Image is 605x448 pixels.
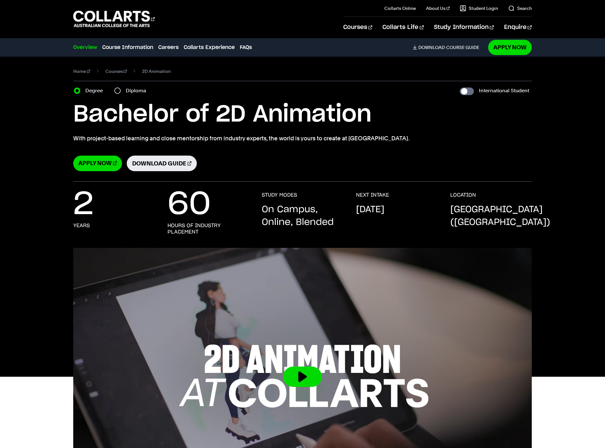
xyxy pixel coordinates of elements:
p: On Campus, Online, Blended [262,203,343,229]
a: Courses [343,17,372,38]
a: Study Information [434,17,494,38]
label: Degree [85,86,107,95]
h3: STUDY MODES [262,192,297,198]
h3: NEXT INTAKE [356,192,389,198]
p: With project-based learning and close mentorship from industry experts, the world is yours to cre... [73,134,532,143]
a: Collarts Online [384,5,416,11]
a: Course Information [102,44,153,51]
label: International Student [479,86,529,95]
a: Careers [158,44,179,51]
a: Home [73,67,90,76]
a: Courses [105,67,127,76]
a: Apply Now [73,156,122,171]
h3: LOCATION [450,192,476,198]
label: Diploma [126,86,150,95]
a: Student Login [460,5,498,11]
a: Apply Now [488,40,532,55]
p: [DATE] [356,203,384,216]
h3: Hours of industry placement [167,222,249,235]
h3: Years [73,222,90,229]
a: Enquire [504,17,532,38]
p: 2 [73,192,94,217]
a: Search [508,5,532,11]
p: 60 [167,192,211,217]
a: Overview [73,44,97,51]
a: Collarts Experience [184,44,235,51]
a: DownloadCourse Guide [413,45,484,50]
a: FAQs [240,44,252,51]
p: [GEOGRAPHIC_DATA] ([GEOGRAPHIC_DATA]) [450,203,550,229]
a: About Us [426,5,450,11]
span: Download [418,45,445,50]
span: 2D Animation [142,67,171,76]
a: Collarts Life [382,17,423,38]
div: Go to homepage [73,10,155,28]
a: Download Guide [127,156,197,171]
h1: Bachelor of 2D Animation [73,100,532,129]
